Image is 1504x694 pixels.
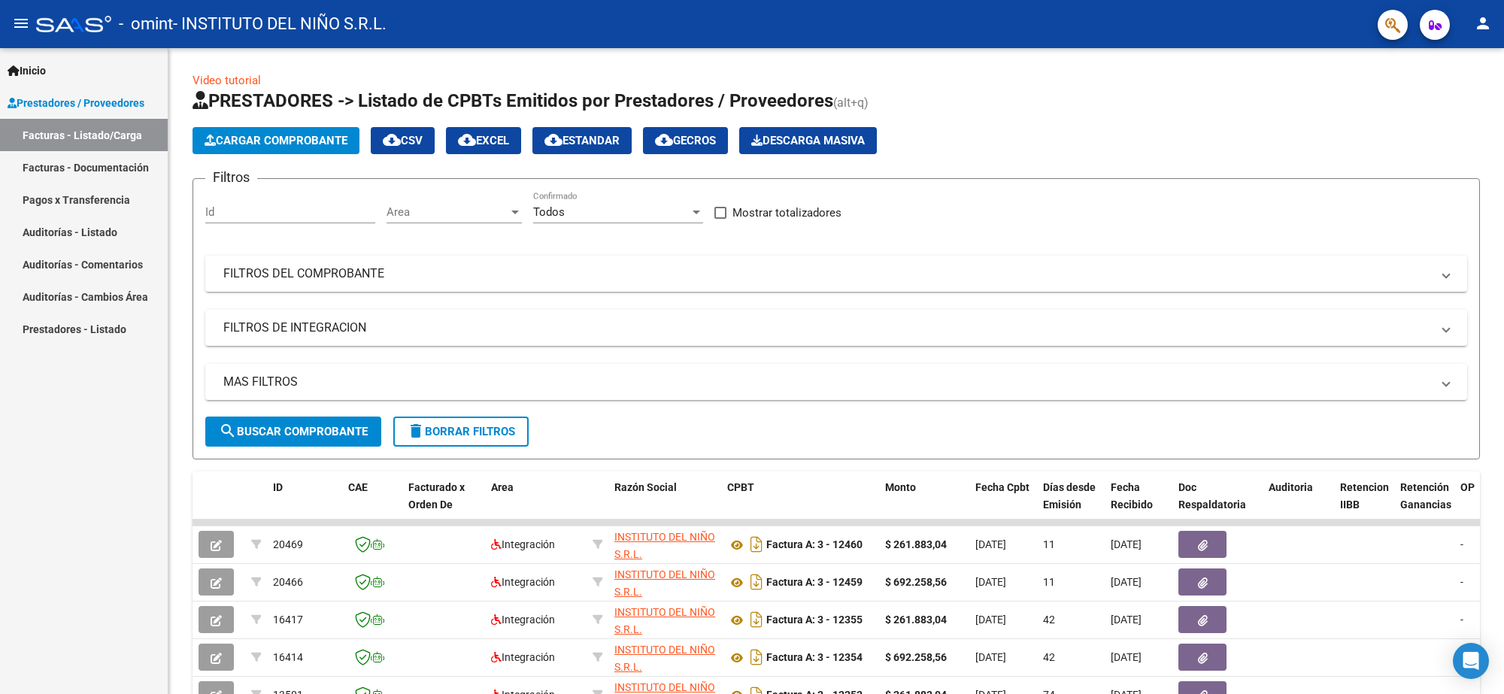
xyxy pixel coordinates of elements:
[1394,471,1454,538] datatable-header-cell: Retención Ganancias
[1037,471,1105,538] datatable-header-cell: Días desde Emisión
[273,481,283,493] span: ID
[205,310,1467,346] mat-expansion-panel-header: FILTROS DE INTEGRACION
[1105,471,1172,538] datatable-header-cell: Fecha Recibido
[1334,471,1394,538] datatable-header-cell: Retencion IIBB
[491,614,555,626] span: Integración
[407,422,425,440] mat-icon: delete
[1453,643,1489,679] div: Open Intercom Messenger
[885,614,947,626] strong: $ 261.883,04
[614,641,715,673] div: 30707744053
[223,265,1431,282] mat-panel-title: FILTROS DEL COMPROBANTE
[371,127,435,154] button: CSV
[219,425,368,438] span: Buscar Comprobante
[12,14,30,32] mat-icon: menu
[885,576,947,588] strong: $ 692.258,56
[975,614,1006,626] span: [DATE]
[1400,481,1451,511] span: Retención Ganancias
[348,481,368,493] span: CAE
[766,652,863,664] strong: Factura A: 3 - 12354
[342,471,402,538] datatable-header-cell: CAE
[408,481,465,511] span: Facturado x Orden De
[614,529,715,560] div: 30707744053
[205,417,381,447] button: Buscar Comprobante
[267,471,342,538] datatable-header-cell: ID
[1460,538,1463,550] span: -
[885,481,916,493] span: Monto
[1172,471,1263,538] datatable-header-cell: Doc Respaldatoria
[766,577,863,589] strong: Factura A: 3 - 12459
[407,425,515,438] span: Borrar Filtros
[1474,14,1492,32] mat-icon: person
[491,651,555,663] span: Integración
[721,471,879,538] datatable-header-cell: CPBT
[193,127,359,154] button: Cargar Comprobante
[655,131,673,149] mat-icon: cloud_download
[8,95,144,111] span: Prestadores / Proveedores
[885,538,947,550] strong: $ 261.883,04
[491,481,514,493] span: Area
[732,204,841,222] span: Mostrar totalizadores
[458,131,476,149] mat-icon: cloud_download
[383,134,423,147] span: CSV
[1043,651,1055,663] span: 42
[402,471,485,538] datatable-header-cell: Facturado x Orden De
[1111,538,1142,550] span: [DATE]
[739,127,877,154] button: Descarga Masiva
[1043,576,1055,588] span: 11
[969,471,1037,538] datatable-header-cell: Fecha Cpbt
[273,576,303,588] span: 20466
[491,538,555,550] span: Integración
[173,8,387,41] span: - INSTITUTO DEL NIÑO S.R.L.
[273,538,303,550] span: 20469
[458,134,509,147] span: EXCEL
[1460,576,1463,588] span: -
[273,614,303,626] span: 16417
[1178,481,1246,511] span: Doc Respaldatoria
[193,90,833,111] span: PRESTADORES -> Listado de CPBTs Emitidos por Prestadores / Proveedores
[387,205,508,219] span: Area
[643,127,728,154] button: Gecros
[219,422,237,440] mat-icon: search
[833,95,869,110] span: (alt+q)
[1111,576,1142,588] span: [DATE]
[614,604,715,635] div: 30707744053
[532,127,632,154] button: Estandar
[205,256,1467,292] mat-expansion-panel-header: FILTROS DEL COMPROBANTE
[491,576,555,588] span: Integración
[1460,614,1463,626] span: -
[205,134,347,147] span: Cargar Comprobante
[751,134,865,147] span: Descarga Masiva
[1340,481,1389,511] span: Retencion IIBB
[614,531,715,560] span: INSTITUTO DEL NIÑO S.R.L.
[739,127,877,154] app-download-masive: Descarga masiva de comprobantes (adjuntos)
[614,566,715,598] div: 30707744053
[608,471,721,538] datatable-header-cell: Razón Social
[544,134,620,147] span: Estandar
[533,205,565,219] span: Todos
[119,8,173,41] span: - omint
[544,131,562,149] mat-icon: cloud_download
[614,481,677,493] span: Razón Social
[766,614,863,626] strong: Factura A: 3 - 12355
[273,651,303,663] span: 16414
[975,576,1006,588] span: [DATE]
[747,570,766,594] i: Descargar documento
[885,651,947,663] strong: $ 692.258,56
[1460,481,1475,493] span: OP
[446,127,521,154] button: EXCEL
[485,471,587,538] datatable-header-cell: Area
[1111,481,1153,511] span: Fecha Recibido
[223,374,1431,390] mat-panel-title: MAS FILTROS
[975,538,1006,550] span: [DATE]
[205,364,1467,400] mat-expansion-panel-header: MAS FILTROS
[747,532,766,556] i: Descargar documento
[193,74,261,87] a: Video tutorial
[8,62,46,79] span: Inicio
[614,606,715,635] span: INSTITUTO DEL NIÑO S.R.L.
[614,568,715,598] span: INSTITUTO DEL NIÑO S.R.L.
[747,645,766,669] i: Descargar documento
[975,651,1006,663] span: [DATE]
[727,481,754,493] span: CPBT
[975,481,1029,493] span: Fecha Cpbt
[383,131,401,149] mat-icon: cloud_download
